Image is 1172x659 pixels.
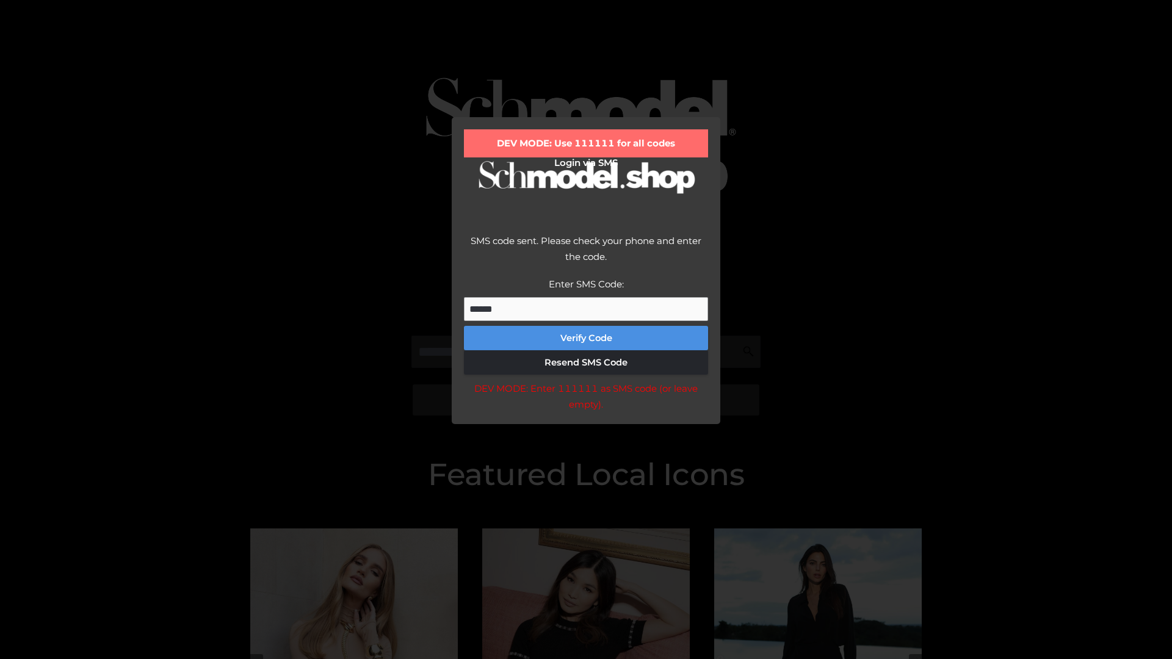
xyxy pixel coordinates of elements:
[464,350,708,375] button: Resend SMS Code
[464,233,708,276] div: SMS code sent. Please check your phone and enter the code.
[464,129,708,157] div: DEV MODE: Use 111111 for all codes
[464,157,708,168] h2: Login via SMS
[464,326,708,350] button: Verify Code
[549,278,624,290] label: Enter SMS Code:
[464,381,708,412] div: DEV MODE: Enter 111111 as SMS code (or leave empty).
